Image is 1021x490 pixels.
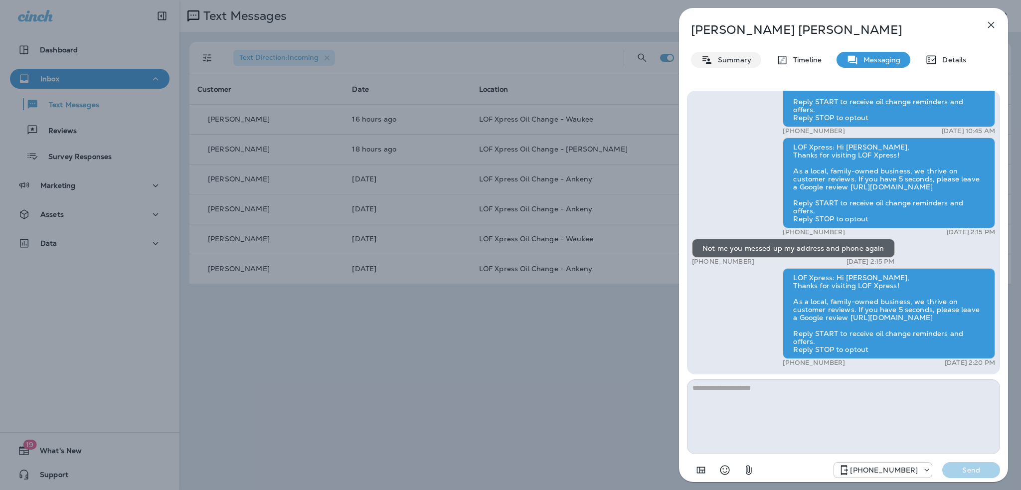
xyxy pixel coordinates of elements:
[691,460,711,480] button: Add in a premade template
[783,359,845,367] p: [PHONE_NUMBER]
[850,466,918,474] p: [PHONE_NUMBER]
[834,464,932,476] div: +1 (515) 519-9972
[783,228,845,236] p: [PHONE_NUMBER]
[691,23,963,37] p: [PERSON_NAME] [PERSON_NAME]
[783,138,995,228] div: LOF Xpress: Hi [PERSON_NAME], Thanks for visiting LOF Xpress! As a local, family-owned business, ...
[942,127,995,135] p: [DATE] 10:45 AM
[858,56,900,64] p: Messaging
[715,460,735,480] button: Select an emoji
[847,258,895,266] p: [DATE] 2:15 PM
[937,56,966,64] p: Details
[692,239,895,258] div: Not me you messed up my address and phone again
[788,56,822,64] p: Timeline
[947,228,995,236] p: [DATE] 2:15 PM
[692,258,754,266] p: [PHONE_NUMBER]
[783,268,995,359] div: LOF Xpress: Hi [PERSON_NAME], Thanks for visiting LOF Xpress! As a local, family-owned business, ...
[783,127,845,135] p: [PHONE_NUMBER]
[713,56,751,64] p: Summary
[945,359,995,367] p: [DATE] 2:20 PM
